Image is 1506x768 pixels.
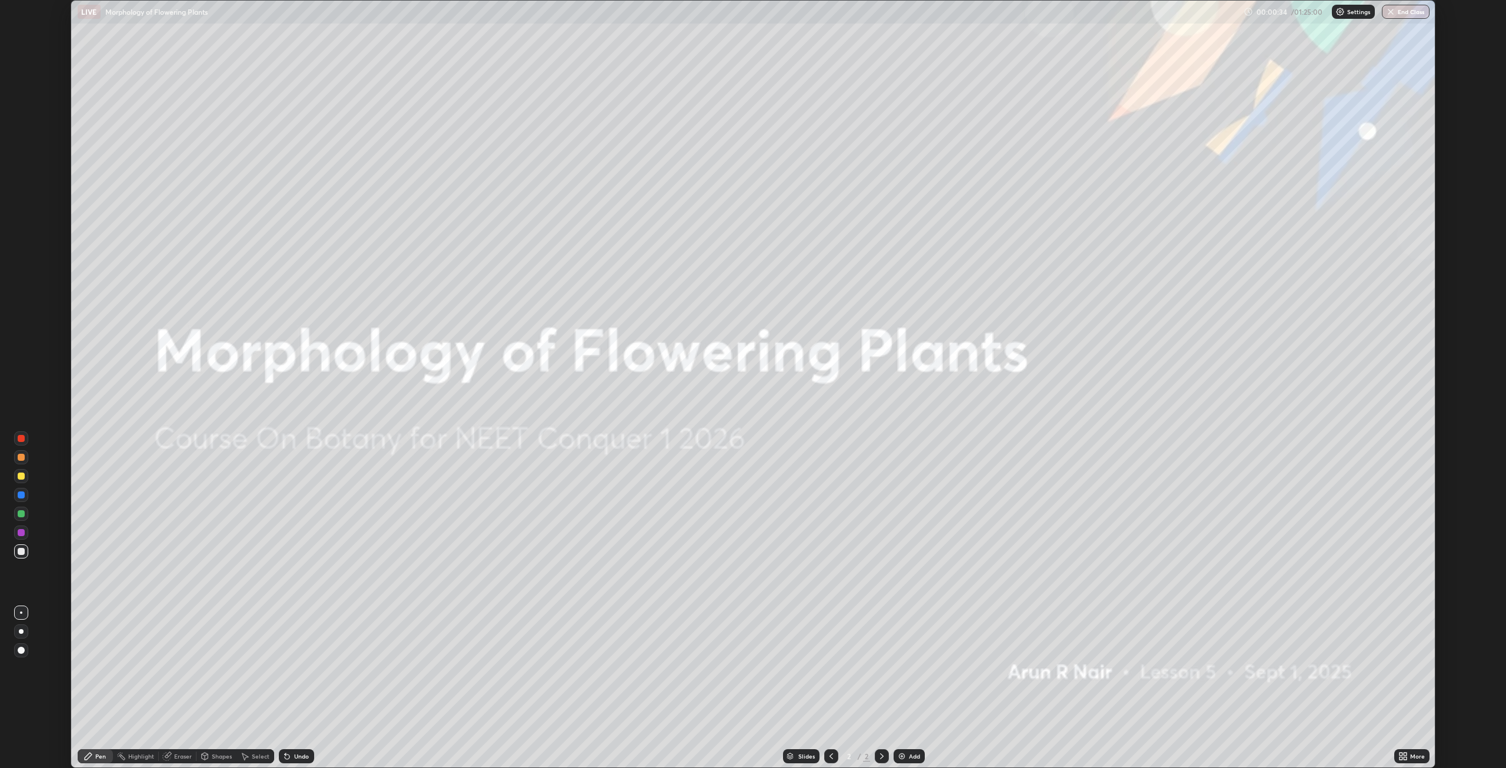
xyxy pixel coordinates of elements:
p: Settings [1347,9,1370,15]
button: End Class [1382,5,1430,19]
div: Pen [95,753,106,759]
img: add-slide-button [897,752,907,761]
div: / [857,753,861,760]
div: Highlight [128,753,154,759]
div: More [1410,753,1425,759]
div: Select [252,753,269,759]
div: Shapes [212,753,232,759]
img: class-settings-icons [1335,7,1345,16]
p: Morphology of Flowering Plants [105,7,208,16]
img: end-class-cross [1386,7,1395,16]
div: Eraser [174,753,192,759]
div: 2 [843,753,855,760]
div: Slides [798,753,815,759]
div: Add [909,753,920,759]
div: 2 [863,751,870,762]
p: LIVE [81,7,97,16]
div: Undo [294,753,309,759]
